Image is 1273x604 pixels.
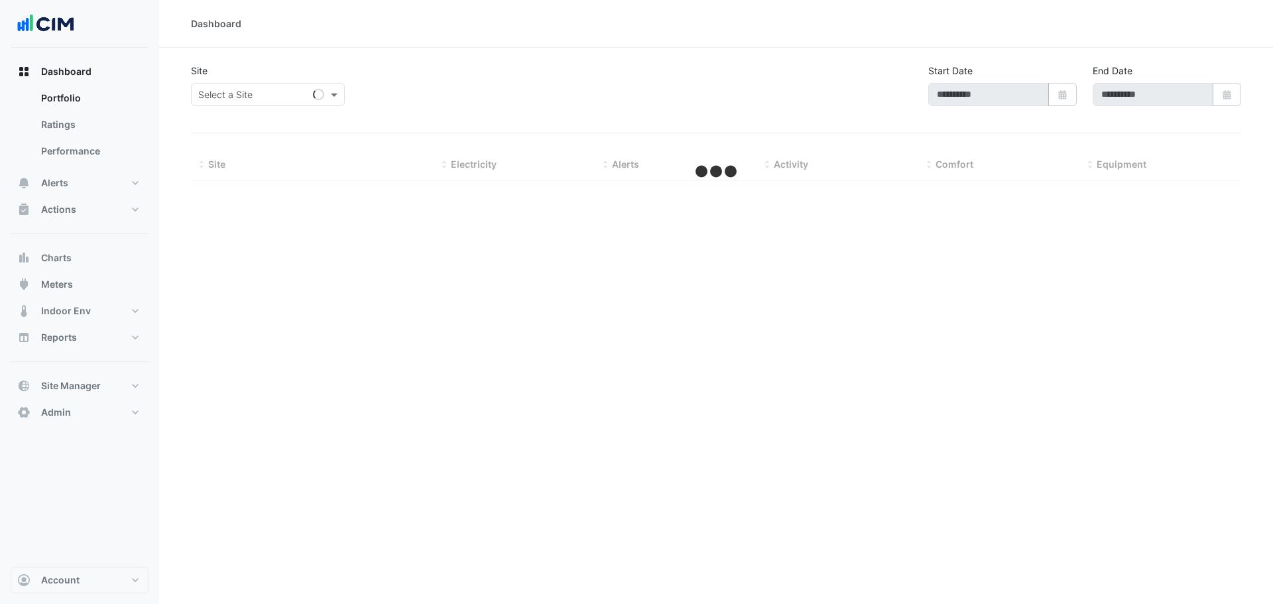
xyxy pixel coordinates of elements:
button: Reports [11,324,149,351]
span: Activity [774,158,808,170]
app-icon: Charts [17,251,30,265]
span: Dashboard [41,65,91,78]
span: Reports [41,331,77,344]
app-icon: Reports [17,331,30,344]
label: Start Date [928,64,973,78]
span: Site [208,158,225,170]
app-icon: Alerts [17,176,30,190]
button: Dashboard [11,58,149,85]
button: Indoor Env [11,298,149,324]
img: Company Logo [16,11,76,37]
span: Meters [41,278,73,291]
a: Performance [30,138,149,164]
button: Account [11,567,149,593]
button: Actions [11,196,149,223]
app-icon: Dashboard [17,65,30,78]
a: Ratings [30,111,149,138]
span: Electricity [451,158,497,170]
app-icon: Indoor Env [17,304,30,318]
app-icon: Meters [17,278,30,291]
button: Charts [11,245,149,271]
label: End Date [1093,64,1132,78]
span: Equipment [1097,158,1146,170]
span: Indoor Env [41,304,91,318]
button: Meters [11,271,149,298]
span: Admin [41,406,71,419]
span: Actions [41,203,76,216]
button: Admin [11,399,149,426]
div: Dashboard [191,17,241,30]
label: Site [191,64,208,78]
app-icon: Admin [17,406,30,419]
button: Site Manager [11,373,149,399]
span: Alerts [612,158,639,170]
span: Charts [41,251,72,265]
span: Account [41,574,80,587]
app-icon: Actions [17,203,30,216]
div: Dashboard [11,85,149,170]
span: Alerts [41,176,68,190]
button: Alerts [11,170,149,196]
app-icon: Site Manager [17,379,30,393]
a: Portfolio [30,85,149,111]
span: Comfort [936,158,973,170]
span: Site Manager [41,379,101,393]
